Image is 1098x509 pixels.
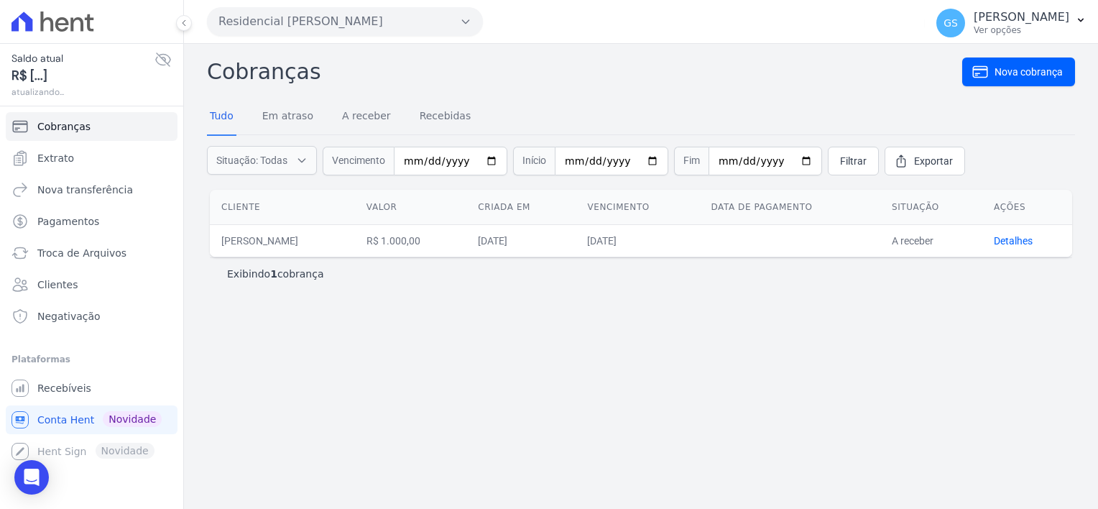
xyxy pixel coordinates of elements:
a: Conta Hent Novidade [6,405,177,434]
button: GS [PERSON_NAME] Ver opções [925,3,1098,43]
div: Open Intercom Messenger [14,460,49,495]
a: Tudo [207,98,236,136]
span: Saldo atual [11,51,154,66]
th: Data de pagamento [699,190,880,225]
th: Situação [880,190,982,225]
th: Ações [982,190,1072,225]
span: Nova transferência [37,183,133,197]
a: Filtrar [828,147,879,175]
a: Recebíveis [6,374,177,403]
a: Clientes [6,270,177,299]
h2: Cobranças [207,55,962,88]
span: Exportar [914,154,953,168]
span: Início [513,147,555,175]
a: Nova cobrança [962,58,1075,86]
a: Negativação [6,302,177,331]
div: Plataformas [11,351,172,368]
a: Detalhes [994,235,1033,247]
span: Recebíveis [37,381,91,395]
span: Clientes [37,278,78,292]
span: Filtrar [840,154,867,168]
span: Negativação [37,309,101,324]
nav: Sidebar [11,112,172,466]
a: Troca de Arquivos [6,239,177,267]
span: Extrato [37,151,74,165]
button: Residencial [PERSON_NAME] [207,7,483,36]
a: Exportar [885,147,965,175]
span: Nova cobrança [995,65,1063,79]
a: Recebidas [417,98,474,136]
td: R$ 1.000,00 [355,224,466,257]
a: Extrato [6,144,177,173]
th: Cliente [210,190,355,225]
td: A receber [880,224,982,257]
a: Em atraso [259,98,316,136]
span: R$ [...] [11,66,154,86]
button: Situação: Todas [207,146,317,175]
p: Ver opções [974,24,1069,36]
td: [DATE] [466,224,576,257]
span: GS [944,18,958,28]
p: [PERSON_NAME] [974,10,1069,24]
p: Exibindo cobrança [227,267,324,281]
th: Criada em [466,190,576,225]
span: Vencimento [323,147,394,175]
span: Fim [674,147,709,175]
td: [PERSON_NAME] [210,224,355,257]
a: Pagamentos [6,207,177,236]
a: A receber [339,98,394,136]
b: 1 [270,268,277,280]
td: [DATE] [576,224,699,257]
span: Pagamentos [37,214,99,229]
span: Novidade [103,411,162,427]
span: Situação: Todas [216,153,287,168]
th: Valor [355,190,466,225]
a: Nova transferência [6,175,177,204]
span: atualizando... [11,86,154,98]
span: Conta Hent [37,413,94,427]
span: Troca de Arquivos [37,246,126,260]
a: Cobranças [6,112,177,141]
span: Cobranças [37,119,91,134]
th: Vencimento [576,190,699,225]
